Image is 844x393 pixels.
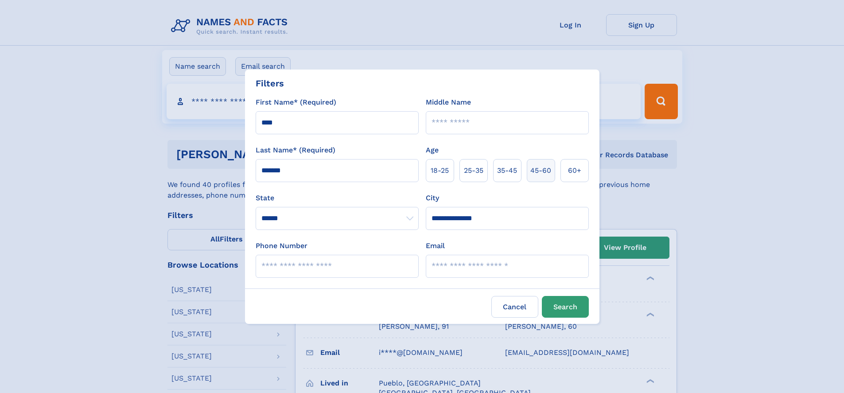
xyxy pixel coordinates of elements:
span: 60+ [568,165,581,176]
span: 18‑25 [431,165,449,176]
button: Search [542,296,589,318]
label: Middle Name [426,97,471,108]
label: First Name* (Required) [256,97,336,108]
label: Phone Number [256,241,307,251]
label: City [426,193,439,203]
label: Cancel [491,296,538,318]
label: Age [426,145,439,156]
label: Email [426,241,445,251]
label: Last Name* (Required) [256,145,335,156]
span: 35‑45 [497,165,517,176]
label: State [256,193,419,203]
span: 45‑60 [530,165,551,176]
div: Filters [256,77,284,90]
span: 25‑35 [464,165,483,176]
